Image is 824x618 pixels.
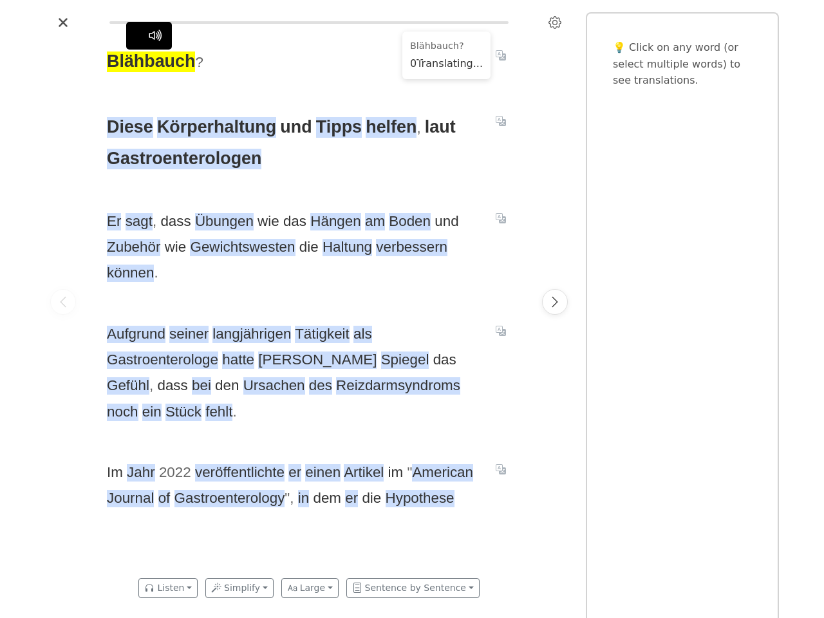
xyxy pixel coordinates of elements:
span: Boden [389,213,431,230]
span: Hypothese [386,490,454,507]
span: , [417,120,420,136]
span: langjährigen [212,326,291,343]
span: Stück [165,404,201,421]
span: dass [160,213,191,230]
span: wie [165,239,187,256]
button: Translate sentence [491,461,511,476]
button: Close [53,12,73,33]
span: Tätigkeit [295,326,350,343]
span: ? [195,54,203,70]
div: Translating... [417,56,483,71]
span: Er [107,213,121,230]
span: am [365,213,385,230]
span: Artikel [344,464,384,482]
span: und [280,117,312,138]
span: des [309,377,332,395]
span: , [153,213,156,229]
span: im [388,464,404,482]
button: Translate sentence [491,48,511,63]
span: Im [107,464,123,482]
button: Translate sentence [491,113,511,129]
span: 2022 [159,464,191,482]
span: Tipps [316,117,362,138]
span: sagt [126,213,153,230]
span: Übungen [195,213,254,230]
div: Reading progress [109,21,509,24]
span: Aufgrund [107,326,165,343]
p: 💡 Click on any word (or select multiple words) to see translations. [613,39,752,89]
button: Next page [542,289,568,315]
span: bei [192,377,211,395]
span: of [158,490,171,507]
button: Simplify [205,578,274,598]
span: Jahr [127,464,155,482]
span: verbessern [376,239,447,256]
span: das [283,213,306,230]
span: noch [107,404,138,421]
span: veröffentlichte [195,464,285,482]
span: den [215,377,239,395]
span: als [353,326,372,343]
span: Diese [107,117,153,138]
span: helfen [366,117,417,138]
span: Gastroenterologen [107,149,261,169]
div: 0 [410,56,417,71]
span: in [298,490,309,507]
span: Reizdarmsyndroms [336,377,460,395]
span: die [299,239,319,256]
span: können [107,265,154,282]
span: hatte [222,351,254,369]
span: Hängen [310,213,360,230]
span: . [232,404,236,420]
button: Listen [138,578,198,598]
span: das [433,351,456,369]
button: Translate sentence [491,211,511,226]
span: Journal [107,490,154,507]
span: Gastroenterologe [107,351,218,369]
span: dem [313,490,341,507]
span: die [362,490,381,507]
span: wie [257,213,279,230]
span: American [412,464,473,482]
span: Blähbauch [107,51,195,72]
button: Settings [545,12,565,33]
span: einen [305,464,341,482]
span: , [149,377,153,393]
button: Translate sentence [491,323,511,338]
span: [PERSON_NAME] [258,351,377,369]
button: Previous page [50,289,76,315]
span: Körperhaltung [157,117,276,138]
button: Sentence by Sentence [346,578,480,598]
span: seiner [169,326,209,343]
span: Zubehör [107,239,160,256]
span: Gewichtswesten [190,239,295,256]
span: " [285,490,290,506]
span: Gastroenterology [174,490,285,507]
span: . [154,265,158,281]
span: Ursachen [243,377,305,395]
span: ein [142,404,162,421]
span: " [407,464,412,480]
span: fehlt [205,404,232,421]
span: Haltung [323,239,372,256]
span: er [288,464,301,482]
span: laut [425,117,456,138]
span: dass [157,377,187,395]
div: Blähbauch? [410,39,483,53]
span: und [435,213,458,230]
span: er [345,490,358,507]
span: Gefühl [107,377,149,395]
span: Spiegel [381,351,429,369]
button: Large [281,578,339,598]
span: , [290,490,294,506]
